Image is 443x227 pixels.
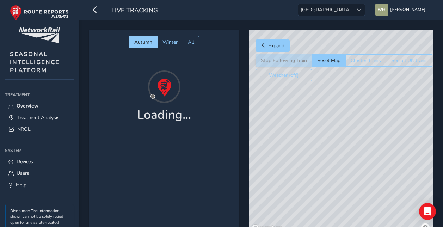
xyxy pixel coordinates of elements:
[298,4,353,16] span: [GEOGRAPHIC_DATA]
[10,5,69,21] img: rr logo
[5,167,74,179] a: Users
[137,108,191,122] h1: Loading...
[17,103,38,109] span: Overview
[16,182,26,188] span: Help
[5,179,74,191] a: Help
[129,36,157,48] button: Autumn
[256,69,312,81] button: Weather (off)
[390,4,425,16] span: [PERSON_NAME]
[162,39,178,45] span: Winter
[5,112,74,123] a: Treatment Analysis
[17,170,29,177] span: Users
[188,39,194,45] span: All
[5,100,74,112] a: Overview
[345,54,386,67] button: Cluster Trains
[419,203,436,220] div: Open Intercom Messenger
[5,145,74,156] div: System
[19,27,60,43] img: customer logo
[17,114,60,121] span: Treatment Analysis
[386,54,433,67] button: See all UK trains
[5,90,74,100] div: Treatment
[17,158,33,165] span: Devices
[5,156,74,167] a: Devices
[256,39,290,52] button: Expand
[111,6,158,16] span: Live Tracking
[375,4,388,16] img: diamond-layout
[157,36,183,48] button: Winter
[375,4,428,16] button: [PERSON_NAME]
[268,42,284,49] span: Expand
[312,54,345,67] button: Reset Map
[17,126,31,133] span: NROL
[5,123,74,135] a: NROL
[134,39,152,45] span: Autumn
[183,36,199,48] button: All
[10,50,60,74] span: SEASONAL INTELLIGENCE PLATFORM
